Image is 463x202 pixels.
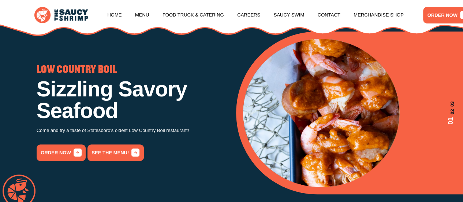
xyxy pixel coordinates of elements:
a: Contact [318,1,340,29]
div: 1 / 3 [243,39,455,187]
a: order now [37,144,86,161]
img: Banner Image [243,39,399,187]
span: 01 [446,117,456,124]
span: LOW COUNTRY BOIL [37,65,117,75]
a: Merchandise Shop [354,1,404,29]
span: 03 [446,102,456,107]
span: 02 [446,109,456,114]
h1: Sizzling Savory Seafood [37,78,227,121]
p: Come and try a taste of Statesboro's oldest Low Country Boil restaurant! [37,126,227,135]
div: 3 / 3 [37,65,227,161]
a: Saucy Swim [274,1,305,29]
a: See the menu! [87,144,144,161]
a: Menu [135,1,149,29]
a: Careers [237,1,260,29]
img: logo [34,7,88,23]
a: Food Truck & Catering [163,1,224,29]
a: Home [107,1,122,29]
